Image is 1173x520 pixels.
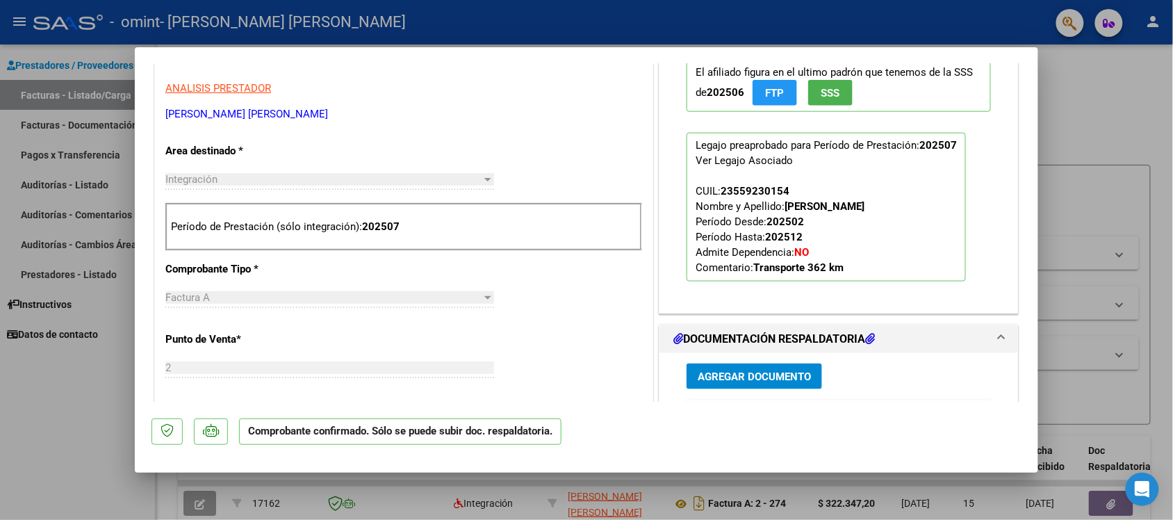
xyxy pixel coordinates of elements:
[659,325,1018,353] mat-expansion-panel-header: DOCUMENTACIÓN RESPALDATORIA
[765,231,803,243] strong: 202512
[721,400,826,430] datatable-header-cell: Documento
[821,87,840,99] span: SSS
[239,419,561,446] p: Comprobante confirmado. Sólo se puede subir doc. respaldatoria.
[1126,473,1159,506] div: Open Intercom Messenger
[916,400,985,430] datatable-header-cell: Subido
[673,331,875,348] h1: DOCUMENTACIÓN RESPALDATORIA
[919,139,957,152] strong: 202507
[696,261,844,274] span: Comentario:
[766,87,785,99] span: FTP
[165,332,309,348] p: Punto de Venta
[687,400,721,430] datatable-header-cell: ID
[794,246,809,259] strong: NO
[165,291,210,304] span: Factura A
[753,80,797,106] button: FTP
[165,261,309,277] p: Comprobante Tipo *
[696,153,793,168] div: Ver Legajo Asociado
[696,185,864,274] span: CUIL: Nombre y Apellido: Período Desde: Período Hasta: Admite Dependencia:
[808,80,853,106] button: SSS
[165,106,642,122] p: [PERSON_NAME] [PERSON_NAME]
[826,400,916,430] datatable-header-cell: Usuario
[721,184,789,199] div: 23559230154
[687,133,966,282] p: Legajo preaprobado para Período de Prestación:
[707,86,744,99] strong: 202506
[766,216,804,228] strong: 202502
[753,261,844,274] strong: Transporte 362 km
[165,143,309,159] p: Area destinado *
[165,173,218,186] span: Integración
[687,60,991,112] p: El afiliado figura en el ultimo padrón que tenemos de la SSS de
[698,371,811,383] span: Agregar Documento
[785,200,864,213] strong: [PERSON_NAME]
[659,39,1018,314] div: PREAPROBACIÓN PARA INTEGRACION
[165,82,271,95] span: ANALISIS PRESTADOR
[362,220,400,233] strong: 202507
[687,364,822,389] button: Agregar Documento
[171,219,637,235] p: Período de Prestación (sólo integración):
